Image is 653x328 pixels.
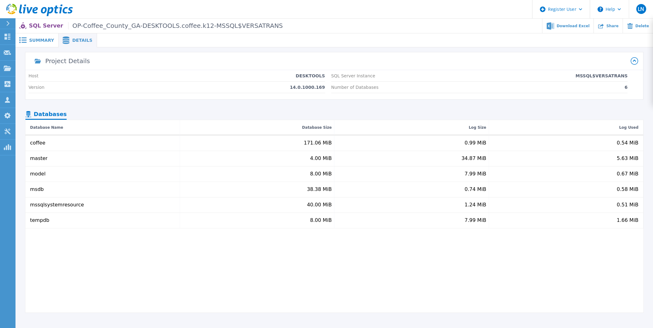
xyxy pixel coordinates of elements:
div: 1.66 MiB [617,218,638,223]
div: 171.06 MiB [304,140,332,146]
p: DESKTOOLS [296,73,325,78]
div: 0.74 MiB [465,187,486,192]
div: 0.54 MiB [617,140,638,146]
p: Version [29,85,44,90]
div: 1.24 MiB [465,202,486,208]
p: MSSQL$VERSATRANS [576,73,628,78]
div: Project Details [45,58,90,64]
div: 0.99 MiB [465,140,486,146]
div: 34.87 MiB [461,156,486,161]
div: model [30,171,46,177]
div: 8.00 MiB [310,218,332,223]
p: SQL Server Instance [331,73,375,78]
div: Databases [25,109,67,120]
p: Host [29,73,38,78]
span: Share [606,24,618,28]
div: Database Name [30,124,63,131]
div: 5.63 MiB [617,156,638,161]
div: 0.51 MiB [617,202,638,208]
div: 40.00 MiB [307,202,332,208]
div: 8.00 MiB [310,171,332,177]
span: Summary [29,38,54,42]
div: msdb [30,187,44,192]
div: Database Size [302,124,332,131]
span: Details [72,38,92,42]
div: Log Used [619,124,638,131]
div: 0.67 MiB [617,171,638,177]
span: Delete [635,24,649,28]
div: coffee [30,140,45,146]
div: 4.00 MiB [310,156,332,161]
div: master [30,156,47,161]
div: Log Size [469,124,486,131]
div: mssqlsystemresource [30,202,84,208]
p: 14.0.1000.169 [290,85,325,90]
span: LN [638,6,644,11]
span: Download Excel [557,24,589,28]
p: SQL Server [29,22,283,29]
div: 38.38 MiB [307,187,332,192]
div: 0.58 MiB [617,187,638,192]
p: 6 [624,85,628,90]
p: Number of Databases [331,85,379,90]
div: 7.99 MiB [465,218,486,223]
span: OP-Coffee_County_GA-DESKTOOLS.coffee.k12-MSSQL$VERSATRANS [68,22,283,29]
div: tempdb [30,218,49,223]
div: 7.99 MiB [465,171,486,177]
